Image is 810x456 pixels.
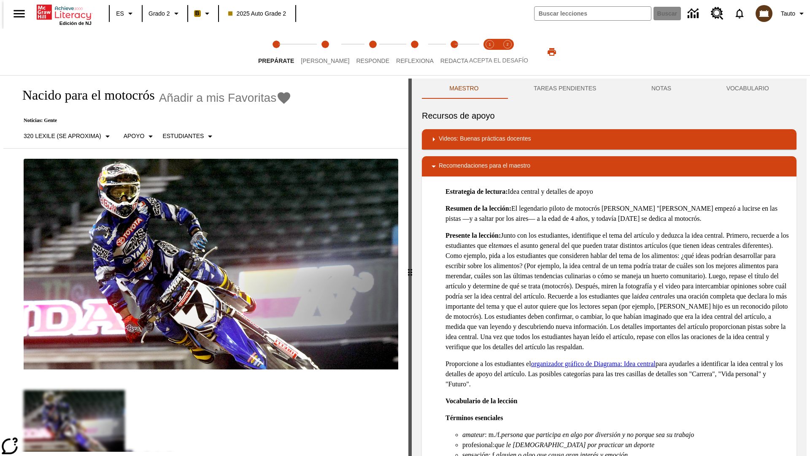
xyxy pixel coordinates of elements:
li: profesional: [462,440,790,450]
button: Escoja un nuevo avatar [751,3,778,24]
p: Proporcione a los estudiantes el para ayudarles a identificar la idea central y los detalles de a... [445,359,790,389]
button: Maestro [422,79,506,99]
button: Acepta el desafío lee step 1 of 2 [478,29,502,75]
p: Apoyo [124,132,145,141]
button: Reflexiona step 4 of 5 [389,29,440,75]
button: Abrir el menú lateral [7,1,32,26]
button: Lenguaje: ES, Selecciona un idioma [112,6,139,21]
button: Boost El color de la clase es anaranjado claro. Cambiar el color de la clase. [191,6,216,21]
text: 2 [506,42,508,46]
span: 2025 Auto Grade 2 [228,9,286,18]
button: Lee step 2 of 5 [294,29,356,75]
a: organizador gráfico de Diagrama: Idea central [531,360,656,367]
p: Videos: Buenas prácticas docentes [439,134,531,144]
em: idea central [637,293,670,300]
em: tema [494,242,507,249]
p: Junto con los estudiantes, identifique el tema del artículo y deduzca la idea central. Primero, r... [445,231,790,352]
button: Responde step 3 of 5 [349,29,396,75]
h1: Nacido para el motocrós [13,87,155,103]
div: activity [412,79,807,456]
div: Videos: Buenas prácticas docentes [422,129,796,149]
a: Notificaciones [729,3,751,24]
a: Centro de recursos, Se abrirá en una pestaña nueva. [706,2,729,25]
span: Edición de NJ [59,21,92,26]
button: Tipo de apoyo, Apoyo [120,129,159,144]
p: Idea central y detalles de apoyo [445,187,790,197]
span: B [195,8,200,19]
span: ES [116,9,124,18]
h6: Recursos de apoyo [422,109,796,122]
button: Imprimir [538,44,565,60]
span: Prepárate [258,57,294,64]
input: Buscar campo [535,7,651,20]
div: reading [3,79,408,452]
button: Prepárate step 1 of 5 [251,29,301,75]
strong: Presente la lección: [445,232,501,239]
button: Seleccione Lexile, 320 Lexile (Se aproxima) [20,129,116,144]
span: Responde [356,57,389,64]
span: [PERSON_NAME] [301,57,349,64]
em: amateur [462,431,485,438]
span: Redacta [440,57,468,64]
button: TAREAS PENDIENTES [506,79,624,99]
div: Recomendaciones para el maestro [422,156,796,176]
span: Añadir a mis Favoritas [159,91,277,105]
strong: Términos esenciales [445,414,503,421]
p: El legendario piloto de motocrós [PERSON_NAME] "[PERSON_NAME] empezó a lucirse en las pistas —y a... [445,204,790,224]
button: Seleccionar estudiante [159,129,219,144]
img: avatar image [756,5,772,22]
div: Pulsa la tecla de intro o la barra espaciadora y luego presiona las flechas de derecha e izquierd... [408,79,412,456]
li: : m./f. [462,430,790,440]
button: Grado: Grado 2, Elige un grado [145,6,185,21]
button: NOTAS [624,79,699,99]
strong: Estrategia de lectura: [445,188,508,195]
p: Noticias: Gente [13,117,292,124]
text: 1 [489,42,491,46]
div: Portada [37,3,92,26]
button: Añadir a mis Favoritas - Nacido para el motocrós [159,90,292,105]
strong: Vocabulario de la lección [445,397,518,404]
span: Tauto [781,9,795,18]
p: 320 Lexile (Se aproxima) [24,132,101,141]
div: Instructional Panel Tabs [422,79,796,99]
button: Acepta el desafío contesta step 2 of 2 [495,29,520,75]
em: que le [DEMOGRAPHIC_DATA] por practicar un deporte [494,441,654,448]
a: Centro de información [683,2,706,25]
button: Redacta step 5 of 5 [434,29,475,75]
p: Estudiantes [162,132,204,141]
span: ACEPTA EL DESAFÍO [469,57,528,64]
img: El corredor de motocrós James Stewart vuela por los aires en su motocicleta de montaña [24,159,398,370]
button: VOCABULARIO [699,79,796,99]
p: Recomendaciones para el maestro [439,161,530,171]
strong: Resumen de la lección: [445,205,511,212]
span: Grado 2 [148,9,170,18]
span: Reflexiona [396,57,434,64]
button: Perfil/Configuración [778,6,810,21]
em: persona que participa en algo por diversión y no porque sea su trabajo [501,431,694,438]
